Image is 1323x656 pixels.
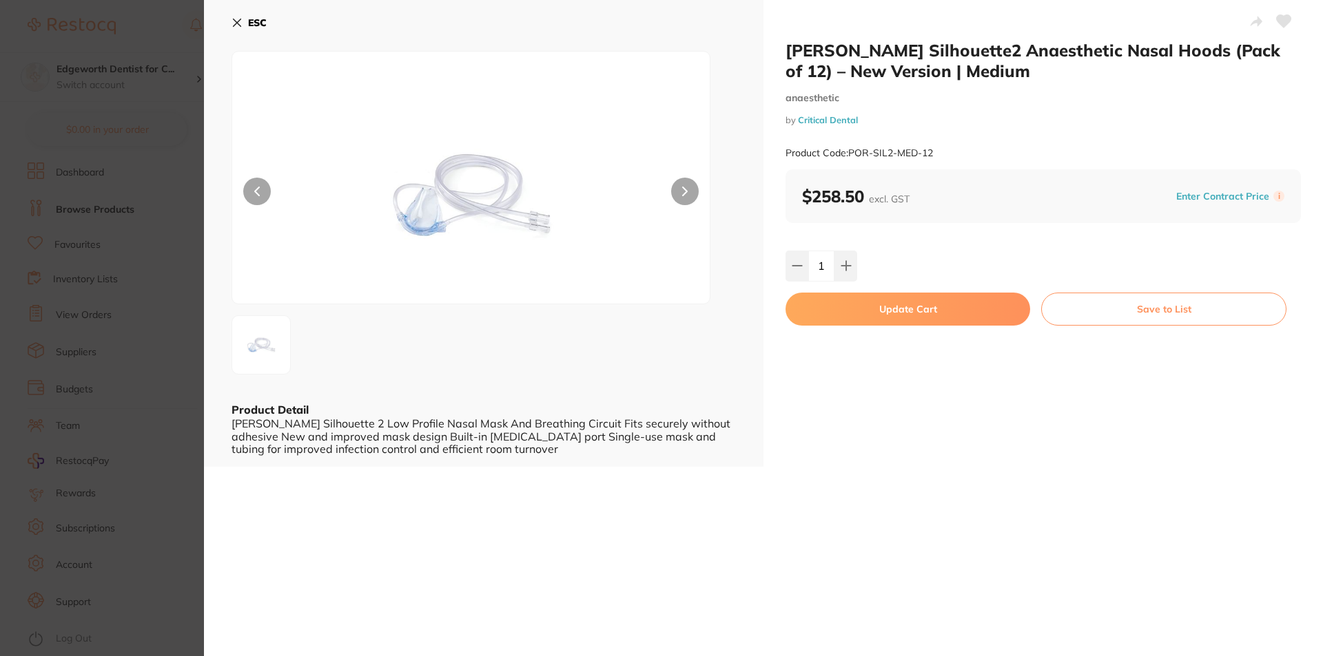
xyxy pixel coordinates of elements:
button: Save to List [1041,293,1286,326]
b: ESC [248,17,267,29]
small: by [786,115,1301,125]
small: Product Code: POR-SIL2-MED-12 [786,147,933,159]
a: Critical Dental [798,114,858,125]
span: excl. GST [869,193,910,205]
img: LTItbWFza3MtanBn [328,86,615,304]
small: anaesthetic [786,92,1301,104]
b: Product Detail [232,403,309,416]
img: LTItbWFza3MtanBn [236,320,286,370]
b: $258.50 [802,186,910,207]
h2: [PERSON_NAME] Silhouette2 Anaesthetic Nasal Hoods (Pack of 12) – New Version | Medium [786,40,1301,81]
div: [PERSON_NAME] Silhouette 2 Low Profile Nasal Mask And Breathing Circuit Fits securely without adh... [232,417,736,455]
button: ESC [232,11,267,34]
label: i [1273,191,1284,202]
button: Enter Contract Price [1172,190,1273,203]
button: Update Cart [786,293,1030,326]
